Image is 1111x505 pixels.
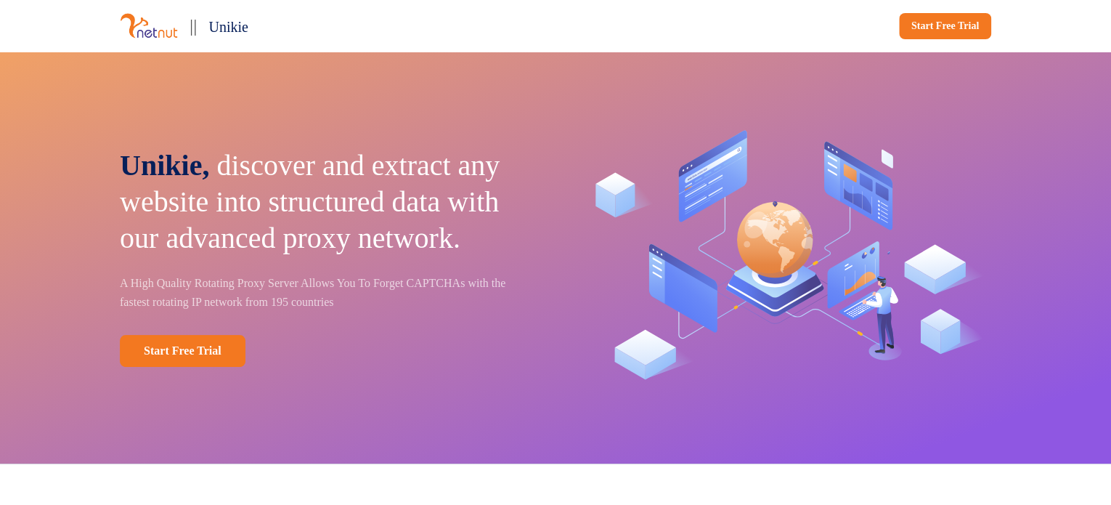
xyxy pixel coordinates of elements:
span: Unikie, [120,149,209,182]
p: || [190,12,197,40]
a: Start Free Trial [899,13,991,39]
a: Start Free Trial [120,335,245,367]
span: Unikie [208,19,248,35]
p: A High Quality Rotating Proxy Server Allows You To Forget CAPTCHAs with the fastest rotating IP n... [120,274,535,312]
p: discover and extract any website into structured data with our advanced proxy network. [120,148,535,256]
